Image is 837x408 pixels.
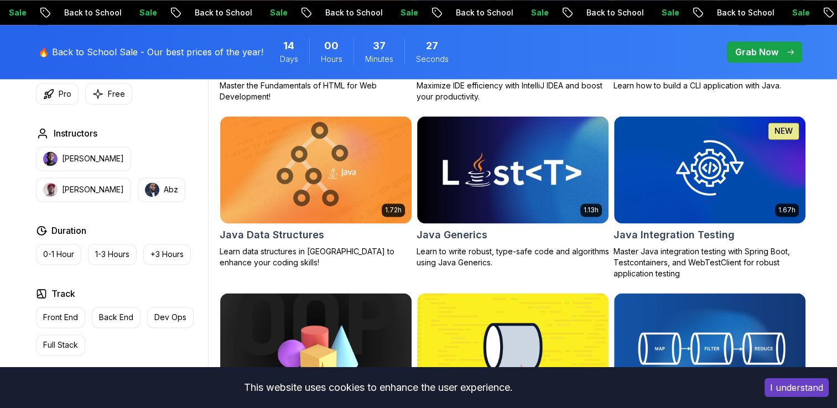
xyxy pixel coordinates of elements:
[426,38,438,54] span: 27 Seconds
[220,116,412,223] img: Java Data Structures card
[8,375,748,400] div: This website uses cookies to enhance the user experience.
[36,307,85,328] button: Front End
[220,80,412,102] p: Master the Fundamentals of HTML for Web Development!
[371,7,406,18] p: Sale
[85,83,132,104] button: Free
[138,177,185,202] button: instructor imgAbz
[614,227,735,243] h2: Java Integration Testing
[36,177,131,202] button: instructor img[PERSON_NAME]
[92,307,141,328] button: Back End
[283,38,294,54] span: 14 Days
[774,125,793,137] p: NEW
[88,244,137,265] button: 1-3 Hours
[108,88,125,100] p: Free
[36,147,131,171] button: instructor img[PERSON_NAME]
[321,54,342,65] span: Hours
[557,7,632,18] p: Back to School
[385,206,402,215] p: 1.72h
[417,227,487,243] h2: Java Generics
[614,293,805,400] img: Java Streams card
[417,246,609,268] p: Learn to write robust, type-safe code and algorithms using Java Generics.
[687,7,762,18] p: Back to School
[295,7,371,18] p: Back to School
[154,312,186,323] p: Dev Ops
[36,334,85,355] button: Full Stack
[735,45,778,59] p: Grab Now
[417,80,609,102] p: Maximize IDE efficiency with IntelliJ IDEA and boost your productivity.
[59,88,71,100] p: Pro
[38,45,263,59] p: 🔥 Back to School Sale - Our best prices of the year!
[54,127,97,140] h2: Instructors
[324,38,339,54] span: 0 Hours
[501,7,537,18] p: Sale
[43,151,58,166] img: instructor img
[164,184,178,195] p: Abz
[36,83,79,104] button: Pro
[765,378,829,397] button: Accept cookies
[614,80,806,91] p: Learn how to build a CLI application with Java.
[110,7,145,18] p: Sale
[147,307,194,328] button: Dev Ops
[99,312,133,323] p: Back End
[240,7,275,18] p: Sale
[143,244,191,265] button: +3 Hours
[416,54,449,65] span: Seconds
[584,206,599,215] p: 1.13h
[62,184,124,195] p: [PERSON_NAME]
[365,54,393,65] span: Minutes
[614,116,806,279] a: Java Integration Testing card1.67hNEWJava Integration TestingMaster Java integration testing with...
[778,206,796,215] p: 1.67h
[34,7,110,18] p: Back to School
[36,244,81,265] button: 0-1 Hour
[220,227,324,243] h2: Java Data Structures
[62,153,124,164] p: [PERSON_NAME]
[95,249,129,260] p: 1-3 Hours
[426,7,501,18] p: Back to School
[220,293,412,400] img: Java Object Oriented Programming card
[51,224,86,237] h2: Duration
[165,7,240,18] p: Back to School
[220,246,412,268] p: Learn data structures in [GEOGRAPHIC_DATA] to enhance your coding skills!
[220,116,412,268] a: Java Data Structures card1.72hJava Data StructuresLearn data structures in [GEOGRAPHIC_DATA] to e...
[417,293,609,400] img: Java Streams Essentials card
[632,7,667,18] p: Sale
[150,249,184,260] p: +3 Hours
[145,182,159,197] img: instructor img
[280,54,298,65] span: Days
[762,7,798,18] p: Sale
[43,182,58,197] img: instructor img
[373,38,386,54] span: 37 Minutes
[417,116,609,268] a: Java Generics card1.13hJava GenericsLearn to write robust, type-safe code and algorithms using Ja...
[417,116,609,223] img: Java Generics card
[51,287,75,300] h2: Track
[43,339,78,351] p: Full Stack
[614,246,806,279] p: Master Java integration testing with Spring Boot, Testcontainers, and WebTestClient for robust ap...
[43,312,78,323] p: Front End
[43,249,74,260] p: 0-1 Hour
[614,116,805,223] img: Java Integration Testing card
